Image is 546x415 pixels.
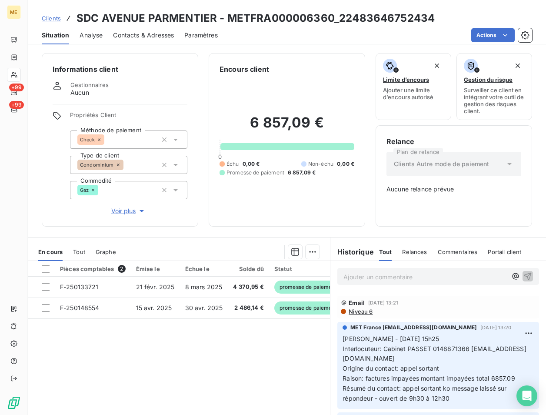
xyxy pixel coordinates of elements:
[42,15,61,22] span: Clients
[386,185,521,194] span: Aucune relance prévue
[274,301,342,315] span: promesse de paiement
[80,187,89,193] span: Gaz
[402,248,427,255] span: Relances
[343,385,508,402] span: Résumé du contact: appel sortant ko message laissé sur répondeur - ouvert de 9h30 à 12h30
[376,53,451,120] button: Limite d’encoursAjouter une limite d’encours autorisé
[60,283,99,291] span: F-250133721
[7,85,20,99] a: +99
[184,31,218,40] span: Paramètres
[383,76,429,83] span: Limite d’encours
[274,281,342,294] span: promesse de paiement
[464,87,525,114] span: Surveiller ce client en intégrant votre outil de gestion des risques client.
[337,160,354,168] span: 0,00 €
[488,248,521,255] span: Portail client
[53,64,187,74] h6: Informations client
[136,265,175,272] div: Émise le
[70,111,187,124] span: Propriétés Client
[7,5,21,19] div: ME
[96,248,116,255] span: Graphe
[456,53,532,120] button: Gestion du risqueSurveiller ce client en intégrant votre outil de gestion des risques client.
[243,160,260,168] span: 0,00 €
[308,160,333,168] span: Non-échu
[348,308,373,315] span: Niveau 6
[113,31,174,40] span: Contacts & Adresses
[274,265,342,272] div: Statut
[226,160,239,168] span: Échu
[118,265,126,273] span: 2
[9,84,24,91] span: +99
[233,283,264,291] span: 4 370,95 €
[60,304,100,311] span: F-250148554
[464,76,513,83] span: Gestion du risque
[343,335,439,342] span: [PERSON_NAME] - [DATE] 15h25
[80,162,114,167] span: Condominium
[330,247,374,257] h6: Historique
[136,304,172,311] span: 15 avr. 2025
[343,375,515,382] span: Raison: factures impayées montant impayées total 6857.09
[480,325,511,330] span: [DATE] 13:20
[233,265,264,272] div: Solde dû
[343,365,439,372] span: Origine du contact: appel sortant
[368,300,398,305] span: [DATE] 13:21
[42,31,69,40] span: Situation
[60,265,126,273] div: Pièces comptables
[233,304,264,312] span: 2 486,14 €
[7,396,21,410] img: Logo LeanPay
[77,10,435,26] h3: SDC AVENUE PARMENTIER - METFRA000006360_22483646752434
[226,169,284,177] span: Promesse de paiement
[73,248,85,255] span: Tout
[70,206,187,216] button: Voir plus
[220,64,269,74] h6: Encours client
[80,31,103,40] span: Analyse
[185,304,223,311] span: 30 avr. 2025
[136,283,175,291] span: 21 févr. 2025
[123,161,130,169] input: Ajouter une valeur
[70,81,109,88] span: Gestionnaires
[516,385,537,406] div: Open Intercom Messenger
[218,153,222,160] span: 0
[185,283,223,291] span: 8 mars 2025
[349,299,365,306] span: Email
[288,169,316,177] span: 6 857,09 €
[438,248,478,255] span: Commentaires
[42,14,61,23] a: Clients
[98,186,105,194] input: Ajouter une valeur
[80,137,95,142] span: Check
[111,207,146,215] span: Voir plus
[386,136,521,147] h6: Relance
[394,160,489,168] span: Clients Autre mode de paiement
[343,345,526,362] span: Interlocuteur: Cabinet PASSET 0148871366 [EMAIL_ADDRESS][DOMAIN_NAME]
[379,248,392,255] span: Tout
[220,114,354,140] h2: 6 857,09 €
[38,248,63,255] span: En cours
[7,103,20,117] a: +99
[383,87,444,100] span: Ajouter une limite d’encours autorisé
[104,136,111,144] input: Ajouter une valeur
[471,28,515,42] button: Actions
[350,324,477,331] span: MET France [EMAIL_ADDRESS][DOMAIN_NAME]
[185,265,223,272] div: Échue le
[70,88,89,97] span: Aucun
[9,101,24,109] span: +99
